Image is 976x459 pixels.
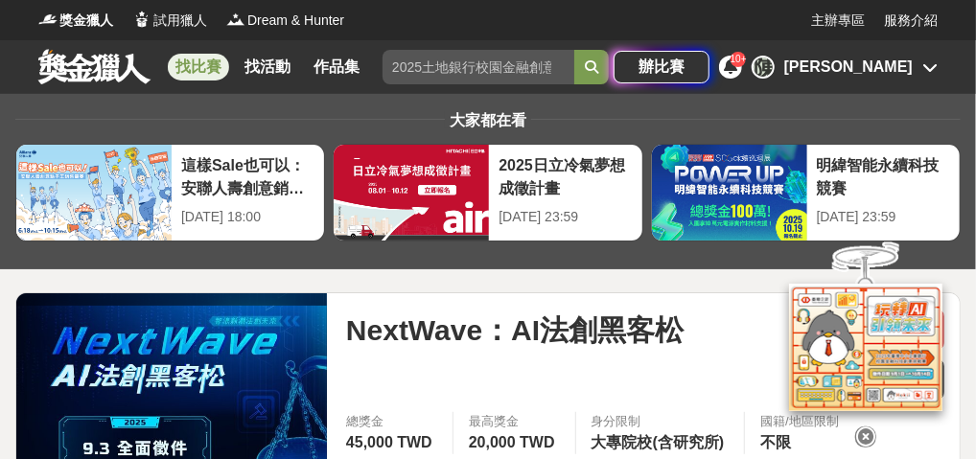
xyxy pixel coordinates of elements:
a: Logo試用獵人 [132,11,207,31]
div: [DATE] 18:00 [181,207,314,227]
div: [PERSON_NAME] [784,56,913,79]
input: 2025土地銀行校園金融創意挑戰賽：從你出發 開啟智慧金融新頁 [383,50,574,84]
span: NextWave：AI法創黑客松 [346,309,684,352]
a: 辦比賽 [614,51,709,83]
span: 大專院校(含研究所) [592,434,725,450]
a: 服務介紹 [884,11,938,31]
span: 獎金獵人 [59,11,113,31]
a: 找比賽 [168,54,229,80]
img: Logo [226,10,245,29]
div: 明緯智能永續科技競賽 [817,154,950,197]
a: Logo獎金獵人 [38,11,113,31]
div: [DATE] 23:59 [817,207,950,227]
span: 10+ [731,54,747,64]
span: 20,000 TWD [469,434,555,450]
span: 最高獎金 [469,412,560,431]
a: 明緯智能永續科技競賽[DATE] 23:59 [651,144,961,241]
span: 試用獵人 [153,11,207,31]
a: 這樣Sale也可以： 安聯人壽創意銷售法募集[DATE] 18:00 [15,144,325,241]
div: 身分限制 [592,412,730,431]
div: 2025日立冷氣夢想成徵計畫 [499,154,632,197]
span: 不限 [760,434,791,450]
a: 主辦專區 [811,11,865,31]
div: 國籍/地區限制 [760,412,839,431]
span: Dream & Hunter [247,11,344,31]
span: 45,000 TWD [346,434,432,450]
a: 找活動 [237,54,298,80]
a: LogoDream & Hunter [226,11,344,31]
img: Logo [132,10,151,29]
div: 這樣Sale也可以： 安聯人壽創意銷售法募集 [181,154,314,197]
div: 陳 [752,56,775,79]
span: 總獎金 [346,412,437,431]
div: [DATE] 23:59 [499,207,632,227]
a: 作品集 [306,54,367,80]
img: d2146d9a-e6f6-4337-9592-8cefde37ba6b.png [789,284,942,411]
img: Logo [38,10,58,29]
span: 大家都在看 [445,112,531,128]
a: 2025日立冷氣夢想成徵計畫[DATE] 23:59 [333,144,642,241]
